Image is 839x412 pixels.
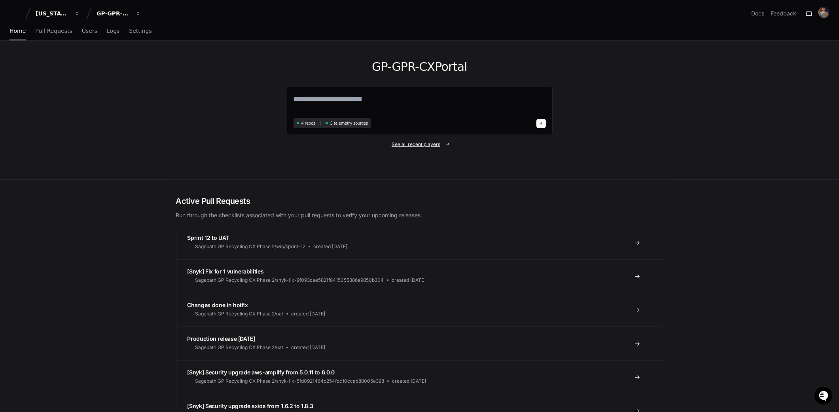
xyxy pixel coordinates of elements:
span: Users [82,28,97,33]
span: Home [9,28,26,33]
img: 1736555170064-99ba0984-63c1-480f-8ee9-699278ef63ed [8,59,22,73]
span: Sagepath GP Recycling CX Phase 2/uat [195,344,284,351]
a: [Snyk] Fix for 1 vulnerabilitiesSagepath GP Recycling CX Phase 2/snyk-fix-9f093cae5821f8415055386... [176,259,663,293]
h2: Active Pull Requests [176,196,663,207]
a: Logs [107,22,119,40]
span: Mr [PERSON_NAME] [25,106,72,112]
a: Users [82,22,97,40]
span: [Snyk] Fix for 1 vulnerabilities [187,268,264,275]
button: GP-GPR-CXPortal [93,6,144,21]
span: 4 repos [301,120,316,126]
span: Sprint 12 to UAT [187,234,229,241]
p: Run through the checklists associated with your pull requests to verify your upcoming releases. [176,211,663,219]
div: We're available if you need us! [27,67,100,73]
div: Past conversations [8,86,51,93]
span: Pylon [79,124,96,130]
div: Welcome [8,32,144,44]
span: [DATE] [78,106,94,112]
a: Production release [DATE]Sagepath GP Recycling CX Phase 2/uatcreated [DATE] [176,327,663,360]
span: Pull Requests [35,28,72,33]
span: created [DATE] [314,243,348,250]
img: 176496148 [818,7,830,18]
button: Feedback [771,9,796,17]
button: See all [123,85,144,94]
div: Start new chat [27,59,130,67]
span: Sagepath GP Recycling CX Phase 2/wip/sprint-12 [195,243,306,250]
span: Production release [DATE] [187,335,255,342]
span: Changes done in hotfix [187,302,248,308]
span: created [DATE] [392,277,426,283]
button: Start new chat [134,61,144,71]
img: PlayerZero [8,8,24,24]
div: GP-GPR-CXPortal [97,9,131,17]
span: Sagepath GP Recycling CX Phase 2/uat [195,311,284,317]
span: • [73,106,76,112]
a: Changes done in hotfixSagepath GP Recycling CX Phase 2/uatcreated [DATE] [176,293,663,327]
span: See all recent players [392,141,440,148]
div: [US_STATE] Pacific [36,9,70,17]
span: Settings [129,28,152,33]
span: [Snyk] Security upgrade axios from 1.6.2 to 1.8.3 [187,403,313,409]
span: created [DATE] [392,378,426,384]
a: Home [9,22,26,40]
a: Pull Requests [35,22,72,40]
a: Sprint 12 to UATSagepath GP Recycling CX Phase 2/wip/sprint-12created [DATE] [176,226,663,259]
span: created [DATE] [292,344,326,351]
a: [Snyk] Security upgrade aws-amplify from 5.0.11 to 6.0.0Sagepath GP Recycling CX Phase 2/snyk-fix... [176,360,663,394]
iframe: Open customer support [814,386,835,407]
a: Settings [129,22,152,40]
a: Docs [751,9,764,17]
button: [US_STATE] Pacific [32,6,83,21]
span: Sagepath GP Recycling CX Phase 2/snyk-fix-9f093cae5821f8415055386a9850b304 [195,277,384,283]
span: created [DATE] [292,311,326,317]
span: [Snyk] Security upgrade aws-amplify from 5.0.11 to 6.0.0 [187,369,335,376]
span: Sagepath GP Recycling CX Phase 2/snyk-fix-5fd0921464c254fcc10ccab88005e398 [195,378,384,384]
a: See all recent players [287,141,553,148]
h1: GP-GPR-CXPortal [287,60,553,74]
span: 5 telemetry sources [330,120,368,126]
a: Powered byPylon [56,123,96,130]
img: Mr Abhinav Kumar [8,99,21,111]
span: Logs [107,28,119,33]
